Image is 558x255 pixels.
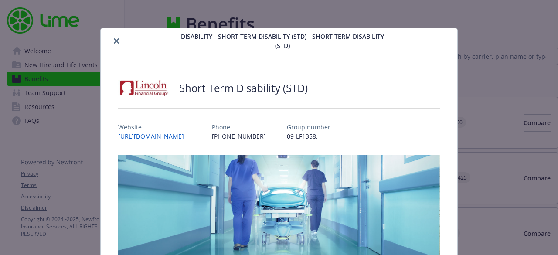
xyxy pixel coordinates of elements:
[118,75,170,101] img: Lincoln Financial Group
[287,122,330,132] p: Group number
[179,81,308,95] h2: Short Term Disability (STD)
[287,132,330,141] p: 09-LF1358.
[212,122,266,132] p: Phone
[111,36,122,46] button: close
[212,132,266,141] p: [PHONE_NUMBER]
[118,132,191,140] a: [URL][DOMAIN_NAME]
[118,155,439,255] img: banner
[178,32,388,50] span: Disability - Short Term Disability (STD) - Short Term Disability (STD)
[118,122,191,132] p: Website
